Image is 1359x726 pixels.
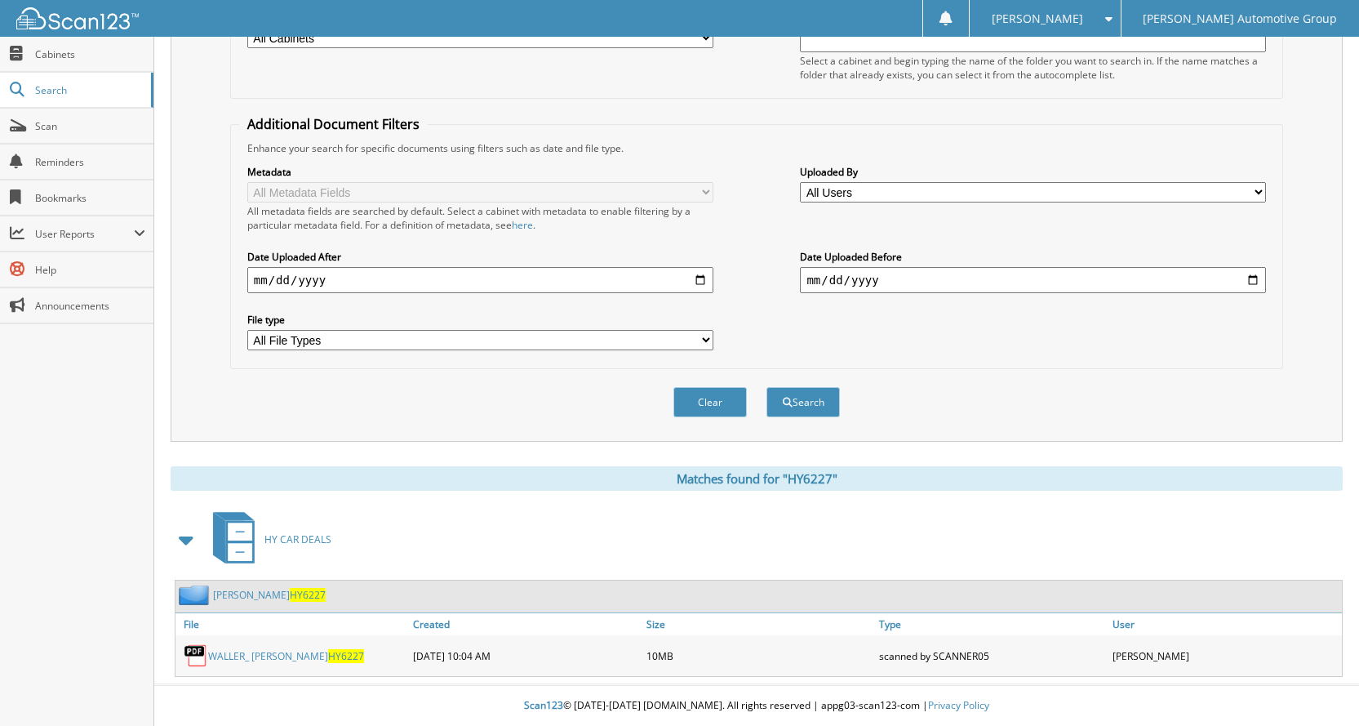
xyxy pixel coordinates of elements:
a: Type [875,613,1108,635]
span: Reminders [35,155,145,169]
div: [DATE] 10:04 AM [409,639,642,672]
a: File [175,613,409,635]
a: Size [642,613,876,635]
a: Privacy Policy [928,698,989,712]
span: HY6227 [290,588,326,602]
a: HY CAR DEALS [203,507,331,572]
div: Matches found for "HY6227" [171,466,1343,491]
img: PDF.png [184,644,208,668]
span: Announcements [35,299,145,313]
label: File type [247,313,713,327]
input: start [247,267,713,293]
span: HY6227 [328,649,364,663]
span: [PERSON_NAME] Automotive Group [1143,14,1337,24]
a: Created [409,613,642,635]
label: Date Uploaded After [247,250,713,264]
button: Clear [673,387,747,417]
img: folder2.png [179,585,213,605]
div: Enhance your search for specific documents using filters such as date and file type. [239,141,1274,155]
div: scanned by SCANNER05 [875,639,1108,672]
label: Metadata [247,165,713,179]
a: User [1108,613,1342,635]
a: [PERSON_NAME]HY6227 [213,588,326,602]
a: here [512,218,533,232]
label: Date Uploaded Before [800,250,1266,264]
span: Bookmarks [35,191,145,205]
span: Scan [35,119,145,133]
div: 10MB [642,639,876,672]
span: Scan123 [524,698,563,712]
div: [PERSON_NAME] [1108,639,1342,672]
span: [PERSON_NAME] [992,14,1083,24]
input: end [800,267,1266,293]
span: HY CAR DEALS [264,532,331,546]
a: WALLER_ [PERSON_NAME]HY6227 [208,649,364,663]
div: Select a cabinet and begin typing the name of the folder you want to search in. If the name match... [800,54,1266,82]
span: Help [35,263,145,277]
div: All metadata fields are searched by default. Select a cabinet with metadata to enable filtering b... [247,204,713,232]
label: Uploaded By [800,165,1266,179]
img: scan123-logo-white.svg [16,7,139,29]
span: User Reports [35,227,134,241]
span: Search [35,83,143,97]
iframe: Chat Widget [1277,648,1359,726]
div: © [DATE]-[DATE] [DOMAIN_NAME]. All rights reserved | appg03-scan123-com | [154,686,1359,726]
legend: Additional Document Filters [239,115,428,133]
button: Search [766,387,840,417]
span: Cabinets [35,47,145,61]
